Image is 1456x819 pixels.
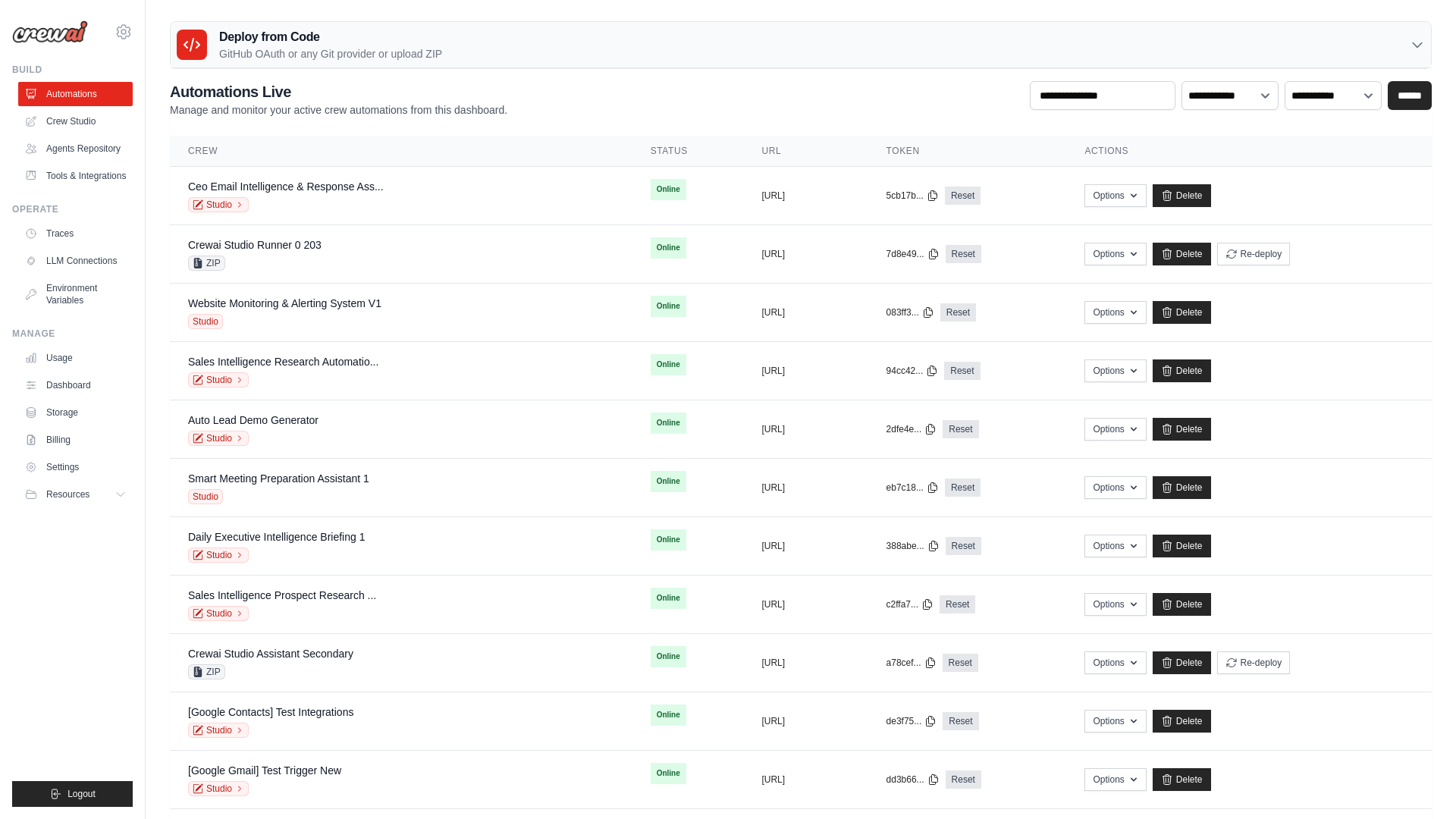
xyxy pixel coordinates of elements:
[18,346,133,370] a: Usage
[170,102,507,118] p: Manage and monitor your active crew automations from this dashboard.
[1084,476,1146,499] button: Options
[219,46,442,61] p: GitHub OAuth or any Git provider or upload ZIP
[12,20,88,43] img: Logo
[943,654,978,672] a: Reset
[1153,243,1211,265] a: Delete
[946,245,981,263] a: Reset
[1066,136,1432,167] th: Actions
[1084,768,1146,791] button: Options
[940,595,975,613] a: Reset
[1153,651,1211,674] a: Delete
[651,763,686,784] span: Online
[1084,593,1146,616] button: Options
[886,190,939,202] button: 5cb17b...
[188,606,249,621] a: Studio
[188,781,249,796] a: Studio
[1153,359,1211,382] a: Delete
[188,239,322,251] a: Crewai Studio Runner 0 203
[943,420,978,438] a: Reset
[188,297,381,309] a: Website Monitoring & Alerting System V1
[12,328,133,340] div: Manage
[188,531,365,543] a: Daily Executive Intelligence Briefing 1
[1153,301,1211,324] a: Delete
[18,82,133,106] a: Automations
[188,197,249,212] a: Studio
[651,296,686,317] span: Online
[1153,184,1211,207] a: Delete
[170,136,632,167] th: Crew
[1084,359,1146,382] button: Options
[12,781,133,807] button: Logout
[886,715,937,727] button: de3f75...
[651,704,686,726] span: Online
[188,414,318,426] a: Auto Lead Demo Generator
[1084,535,1146,557] button: Options
[18,221,133,246] a: Traces
[18,400,133,425] a: Storage
[944,362,980,380] a: Reset
[188,472,369,485] a: Smart Meeting Preparation Assistant 1
[886,540,940,552] button: 388abe...
[188,314,223,329] span: Studio
[18,164,133,188] a: Tools & Integrations
[1084,243,1146,265] button: Options
[188,723,249,738] a: Studio
[743,136,868,167] th: URL
[1153,476,1211,499] a: Delete
[188,589,376,601] a: Sales Intelligence Prospect Research ...
[946,537,981,555] a: Reset
[1153,710,1211,733] a: Delete
[651,529,686,551] span: Online
[945,479,981,497] a: Reset
[651,237,686,259] span: Online
[188,548,249,563] a: Studio
[188,764,341,777] a: [Google Gmail] Test Trigger New
[946,770,981,789] a: Reset
[219,28,442,46] h3: Deploy from Code
[632,136,744,167] th: Status
[170,81,507,102] h2: Automations Live
[188,664,225,679] span: ZIP
[18,136,133,161] a: Agents Repository
[18,373,133,397] a: Dashboard
[188,489,223,504] span: Studio
[18,249,133,273] a: LLM Connections
[188,648,353,660] a: Crewai Studio Assistant Secondary
[651,588,686,609] span: Online
[18,276,133,312] a: Environment Variables
[651,354,686,375] span: Online
[945,187,981,205] a: Reset
[18,109,133,133] a: Crew Studio
[1084,710,1146,733] button: Options
[943,712,978,730] a: Reset
[18,482,133,507] button: Resources
[1153,593,1211,616] a: Delete
[1217,243,1291,265] button: Re-deploy
[188,256,225,271] span: ZIP
[1217,651,1291,674] button: Re-deploy
[1153,535,1211,557] a: Delete
[1084,418,1146,441] button: Options
[886,365,939,377] button: 94cc42...
[1084,184,1146,207] button: Options
[18,428,133,452] a: Billing
[12,203,133,215] div: Operate
[651,179,686,200] span: Online
[188,706,353,718] a: [Google Contacts] Test Integrations
[886,423,937,435] button: 2dfe4e...
[886,598,934,610] button: c2ffa7...
[868,136,1067,167] th: Token
[651,646,686,667] span: Online
[940,303,976,322] a: Reset
[886,773,940,786] button: dd3b66...
[18,455,133,479] a: Settings
[886,482,939,494] button: eb7c18...
[651,413,686,434] span: Online
[46,488,89,500] span: Resources
[651,471,686,492] span: Online
[886,657,937,669] button: a78cef...
[1153,768,1211,791] a: Delete
[67,788,96,800] span: Logout
[188,431,249,446] a: Studio
[188,356,378,368] a: Sales Intelligence Research Automatio...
